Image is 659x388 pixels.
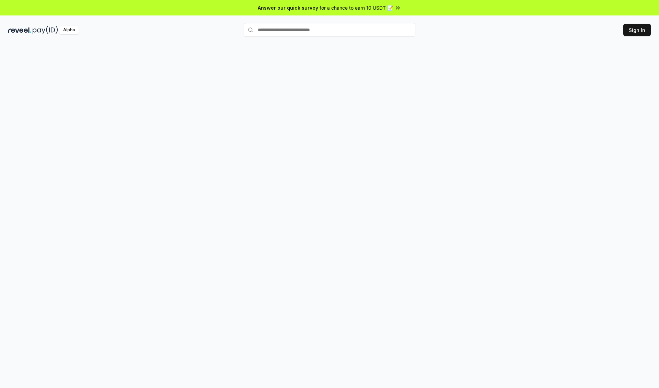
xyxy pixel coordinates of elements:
img: reveel_dark [8,26,31,34]
span: Answer our quick survey [258,4,318,11]
span: for a chance to earn 10 USDT 📝 [320,4,393,11]
img: pay_id [33,26,58,34]
div: Alpha [59,26,79,34]
button: Sign In [623,24,651,36]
